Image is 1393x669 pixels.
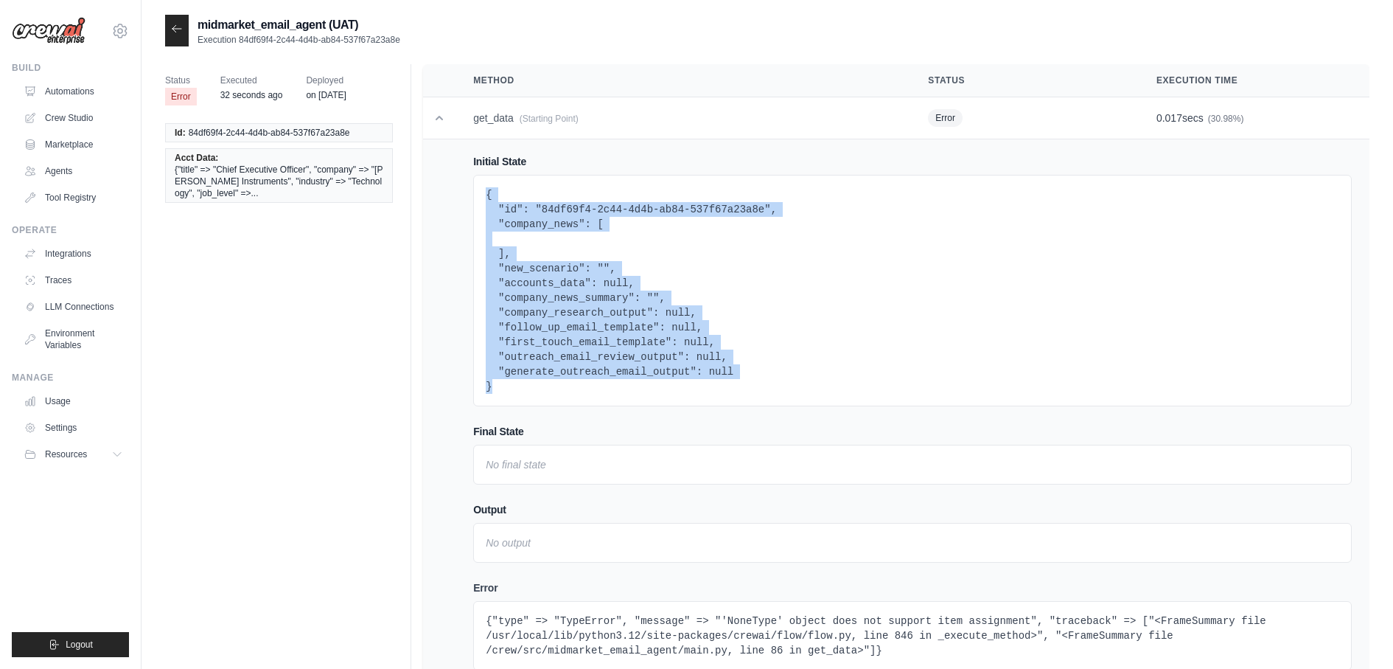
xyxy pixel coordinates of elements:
span: (30.98%) [1208,114,1244,124]
time: August 15, 2025 at 13:30 PDT [220,90,283,100]
time: August 7, 2025 at 16:28 PDT [306,90,346,100]
div: Operate [12,224,129,236]
em: No final state [486,459,546,471]
span: Resources [45,448,87,460]
pre: { "id": "84df69f4-2c44-4d4b-ab84-537f67a23a8e", "company_news": [ ], "new_scenario": "", "account... [486,187,1339,394]
iframe: Chat Widget [1319,598,1393,669]
h4: Error [473,580,1352,595]
a: Integrations [18,242,129,266]
span: {"title" => "Chief Executive Officer", "company" => "[PERSON_NAME] Instruments", "industry" => "T... [175,164,383,199]
img: Logo [12,17,85,45]
h2: midmarket_email_agent (UAT) [198,16,400,34]
span: 84df69f4-2c44-4d4b-ab84-537f67a23a8e [189,127,350,139]
a: LLM Connections [18,295,129,319]
th: Execution Time [1139,64,1369,97]
span: Error [165,88,197,105]
a: Automations [18,80,129,103]
a: Environment Variables [18,322,129,357]
h4: Initial State [473,154,1352,169]
a: Traces [18,268,129,292]
button: Logout [12,632,129,657]
pre: {"type" => "TypeError", "message" => "'NoneType' object does not support item assignment", "trace... [486,614,1339,658]
span: Acct Data: [175,152,218,164]
span: (Starting Point) [520,114,579,124]
a: Crew Studio [18,106,129,130]
span: Logout [66,639,93,651]
div: Build [12,62,129,74]
td: get_data [455,97,910,139]
h4: Output [473,502,1352,517]
a: Tool Registry [18,186,129,209]
td: secs [1139,97,1369,139]
h4: Final State [473,424,1352,439]
a: Usage [18,389,129,413]
th: Method [455,64,910,97]
span: Error [928,109,963,127]
em: No output [486,537,531,549]
button: Resources [18,443,129,466]
span: Status [165,73,197,88]
span: Executed [220,73,283,88]
p: Execution 84df69f4-2c44-4d4b-ab84-537f67a23a8e [198,34,400,46]
a: Agents [18,159,129,183]
span: Deployed [306,73,346,88]
th: Status [910,64,1139,97]
a: Settings [18,416,129,440]
a: Marketplace [18,133,129,156]
div: Manage [12,372,129,384]
span: 0.017 [1156,112,1182,124]
span: Id: [175,127,186,139]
